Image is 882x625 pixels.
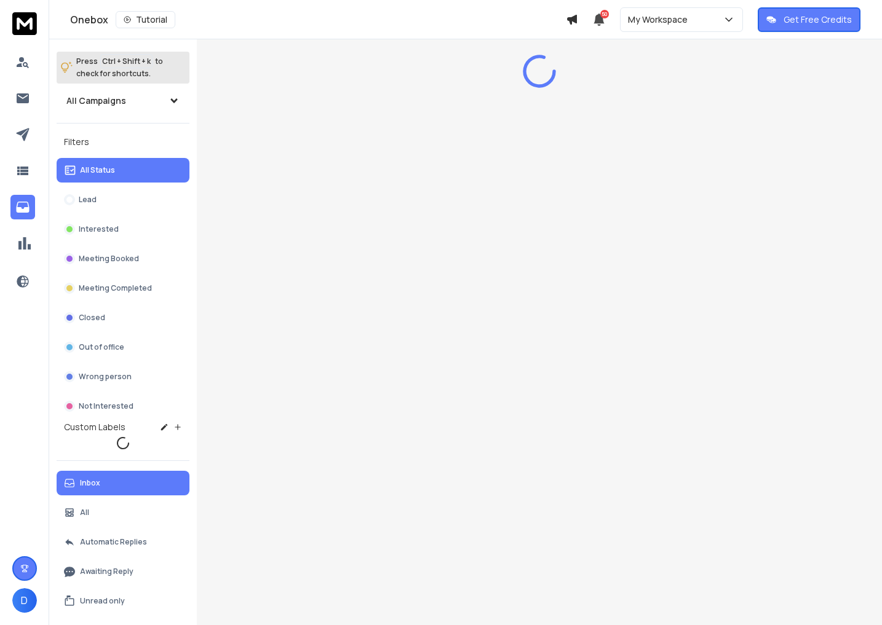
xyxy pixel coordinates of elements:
[70,11,566,28] div: Onebox
[64,421,125,433] h3: Custom Labels
[57,187,189,212] button: Lead
[57,88,189,113] button: All Campaigns
[80,165,115,175] p: All Status
[628,14,693,26] p: My Workspace
[57,530,189,554] button: Automatic Replies
[57,335,189,360] button: Out of office
[80,478,100,488] p: Inbox
[57,217,189,242] button: Interested
[79,342,124,352] p: Out of office
[57,158,189,183] button: All Status
[79,224,119,234] p: Interested
[66,95,126,107] h1: All Campaigns
[57,364,189,389] button: Wrong person
[79,283,152,293] p: Meeting Completed
[57,133,189,151] h3: Filters
[80,508,89,517] p: All
[57,305,189,330] button: Closed
[784,14,852,26] p: Get Free Credits
[57,559,189,584] button: Awaiting Reply
[12,588,37,613] button: D
[57,276,189,301] button: Meeting Completed
[758,7,860,32] button: Get Free Credits
[57,394,189,419] button: Not Interested
[80,537,147,547] p: Automatic Replies
[57,589,189,613] button: Unread only
[79,401,133,411] p: Not Interested
[79,313,105,323] p: Closed
[79,195,97,205] p: Lead
[100,54,153,68] span: Ctrl + Shift + k
[80,567,133,576] p: Awaiting Reply
[57,471,189,495] button: Inbox
[57,246,189,271] button: Meeting Booked
[79,372,132,382] p: Wrong person
[116,11,175,28] button: Tutorial
[80,596,125,606] p: Unread only
[600,10,609,18] span: 50
[57,500,189,525] button: All
[76,55,163,80] p: Press to check for shortcuts.
[79,254,139,264] p: Meeting Booked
